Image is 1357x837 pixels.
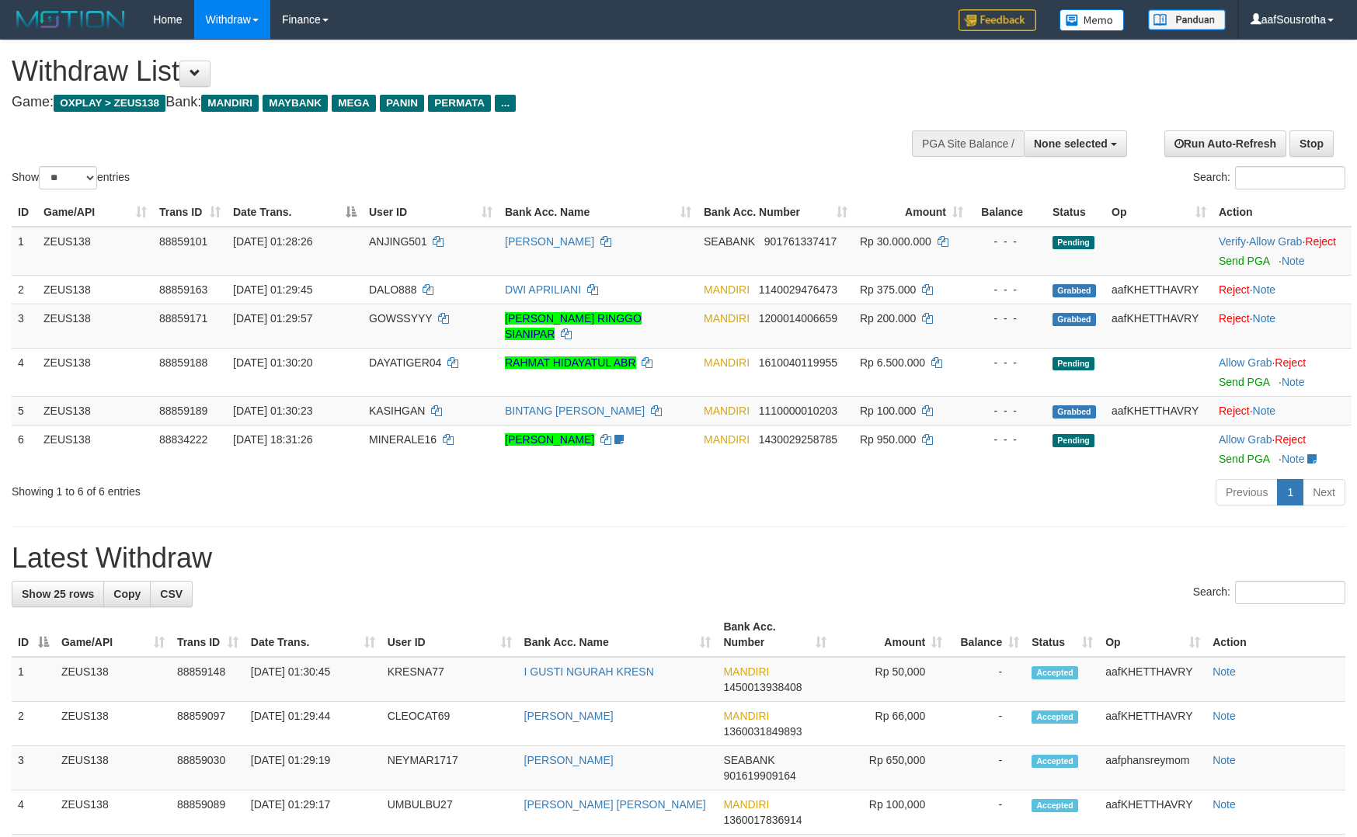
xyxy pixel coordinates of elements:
[505,283,581,296] a: DWI APRILIANI
[12,702,55,746] td: 2
[12,198,37,227] th: ID
[12,657,55,702] td: 1
[1032,799,1078,812] span: Accepted
[948,746,1025,790] td: -
[233,405,312,417] span: [DATE] 01:30:23
[524,710,614,722] a: [PERSON_NAME]
[12,166,130,189] label: Show entries
[55,657,171,702] td: ZEUS138
[381,657,518,702] td: KRESNA77
[381,702,518,746] td: CLEOCAT69
[948,790,1025,835] td: -
[505,433,594,446] a: [PERSON_NAME]
[976,403,1040,418] div: - - -
[854,198,969,227] th: Amount: activate to sort column ascending
[54,95,165,112] span: OXPLAY > ZEUS138
[948,613,1025,657] th: Balance: activate to sort column ascending
[704,405,750,417] span: MANDIRI
[1024,130,1127,157] button: None selected
[860,312,916,325] span: Rp 200.000
[764,235,837,248] span: Copy 901761337417 to clipboard
[245,702,381,746] td: [DATE] 01:29:44
[704,283,750,296] span: MANDIRI
[1219,255,1269,267] a: Send PGA
[1213,710,1236,722] a: Note
[1025,613,1099,657] th: Status: activate to sort column ascending
[1219,433,1275,446] span: ·
[12,275,37,304] td: 2
[704,356,750,369] span: MANDIRI
[233,235,312,248] span: [DATE] 01:28:26
[1249,235,1302,248] a: Allow Grab
[948,657,1025,702] td: -
[723,710,769,722] span: MANDIRI
[1213,304,1352,348] td: ·
[12,581,104,607] a: Show 25 rows
[233,283,312,296] span: [DATE] 01:29:45
[1219,433,1272,446] a: Allow Grab
[369,405,425,417] span: KASIHGAN
[1046,198,1105,227] th: Status
[505,405,645,417] a: BINTANG [PERSON_NAME]
[969,198,1046,227] th: Balance
[833,702,948,746] td: Rp 66,000
[381,613,518,657] th: User ID: activate to sort column ascending
[1282,255,1305,267] a: Note
[833,790,948,835] td: Rp 100,000
[55,613,171,657] th: Game/API: activate to sort column ascending
[1105,198,1213,227] th: Op: activate to sort column ascending
[369,283,416,296] span: DALO888
[860,235,931,248] span: Rp 30.000.000
[55,790,171,835] td: ZEUS138
[1219,356,1275,369] span: ·
[1053,284,1096,297] span: Grabbed
[1032,710,1078,724] span: Accepted
[12,227,37,276] td: 1
[171,702,245,746] td: 88859097
[1253,405,1276,417] a: Note
[12,95,889,110] h4: Game: Bank:
[723,798,769,811] span: MANDIRI
[1213,754,1236,766] a: Note
[912,130,1024,157] div: PGA Site Balance /
[12,304,37,348] td: 3
[159,312,207,325] span: 88859171
[1032,666,1078,679] span: Accepted
[1105,304,1213,348] td: aafKHETTHAVRY
[171,746,245,790] td: 88859030
[1053,405,1096,418] span: Grabbed
[369,356,441,369] span: DAYATIGER04
[381,790,518,835] td: UMBULBU27
[1289,130,1334,157] a: Stop
[12,543,1345,574] h1: Latest Withdraw
[524,754,614,766] a: [PERSON_NAME]
[717,613,833,657] th: Bank Acc. Number: activate to sort column ascending
[369,312,432,325] span: GOWSSYYY
[201,95,259,112] span: MANDIRI
[759,312,837,325] span: Copy 1200014006659 to clipboard
[1213,396,1352,425] td: ·
[160,588,183,600] span: CSV
[245,790,381,835] td: [DATE] 01:29:17
[1277,479,1303,505] a: 1
[1099,790,1206,835] td: aafKHETTHAVRY
[1099,746,1206,790] td: aafphansreymom
[1213,275,1352,304] td: ·
[860,405,916,417] span: Rp 100.000
[1105,275,1213,304] td: aafKHETTHAVRY
[1275,433,1306,446] a: Reject
[1053,357,1094,370] span: Pending
[723,681,802,693] span: Copy 1450013938408 to clipboard
[1253,283,1276,296] a: Note
[723,725,802,738] span: Copy 1360031849893 to clipboard
[380,95,424,112] span: PANIN
[37,198,153,227] th: Game/API: activate to sort column ascending
[948,702,1025,746] td: -
[505,235,594,248] a: [PERSON_NAME]
[1213,798,1236,811] a: Note
[12,348,37,396] td: 4
[759,356,837,369] span: Copy 1610040119955 to clipboard
[1235,581,1345,604] input: Search:
[1219,356,1272,369] a: Allow Grab
[1219,283,1250,296] a: Reject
